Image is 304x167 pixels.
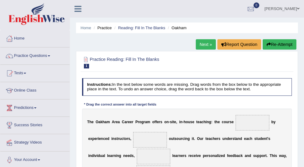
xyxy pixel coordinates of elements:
[215,153,217,158] b: a
[139,120,141,124] b: o
[265,153,267,158] b: t
[132,153,134,158] b: s
[156,120,157,124] b: f
[88,153,89,158] b: i
[96,120,98,124] b: O
[105,120,107,124] b: a
[192,153,194,158] b: c
[117,153,119,158] b: n
[207,137,209,141] b: e
[110,153,112,158] b: a
[209,153,211,158] b: s
[205,153,207,158] b: e
[138,120,139,124] b: r
[101,137,103,141] b: n
[257,137,260,141] b: u
[0,134,70,149] a: Strategy Videos
[209,137,211,141] b: a
[121,137,123,141] b: c
[96,137,98,141] b: r
[194,153,196,158] b: e
[267,153,268,158] b: .
[141,120,143,124] b: g
[134,153,135,158] b: ,
[196,153,197,158] b: i
[218,137,220,141] b: s
[231,137,233,141] b: r
[137,149,171,164] span: Drop target
[95,153,97,158] b: v
[97,153,98,158] b: i
[127,137,128,141] b: r
[224,120,226,124] b: o
[228,153,230,158] b: e
[147,120,150,124] b: m
[0,47,70,63] a: Practice Questions
[98,120,101,124] b: a
[239,153,241,158] b: c
[182,137,185,141] b: c
[211,137,213,141] b: c
[164,120,166,124] b: o
[89,120,92,124] b: h
[230,153,232,158] b: e
[88,137,90,141] b: e
[222,120,224,124] b: c
[247,153,249,158] b: n
[0,99,70,115] a: Predictions
[260,153,262,158] b: p
[179,120,180,124] b: i
[175,153,178,158] b: a
[108,153,110,158] b: e
[152,120,154,124] b: o
[245,153,247,158] b: a
[160,120,162,124] b: s
[200,137,202,141] b: u
[233,137,235,141] b: s
[197,137,200,141] b: O
[232,120,234,124] b: e
[229,137,231,141] b: e
[184,153,186,158] b: s
[184,120,186,124] b: h
[126,153,128,158] b: e
[157,120,159,124] b: e
[0,30,70,45] a: Home
[107,153,108,158] b: l
[234,153,237,158] b: b
[167,120,169,124] b: n
[170,120,172,124] b: s
[119,137,121,141] b: u
[177,153,179,158] b: r
[104,153,105,158] b: l
[172,153,173,158] b: l
[145,120,147,124] b: a
[130,137,131,141] b: ,
[190,153,192,158] b: e
[190,120,192,124] b: s
[105,137,107,141] b: e
[123,153,125,158] b: n
[217,39,261,50] button: Report Question
[123,137,125,141] b: t
[217,137,219,141] b: r
[207,120,209,124] b: n
[135,120,138,124] b: P
[216,120,218,124] b: h
[236,137,238,141] b: a
[130,153,132,158] b: d
[95,137,97,141] b: e
[255,153,257,158] b: u
[218,120,220,124] b: e
[192,120,194,124] b: e
[92,25,112,31] li: Practice
[213,153,215,158] b: n
[0,117,70,132] a: Success Stories
[128,137,130,141] b: s
[246,137,248,141] b: a
[188,120,190,124] b: u
[203,120,206,124] b: h
[102,120,105,124] b: h
[198,120,200,124] b: e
